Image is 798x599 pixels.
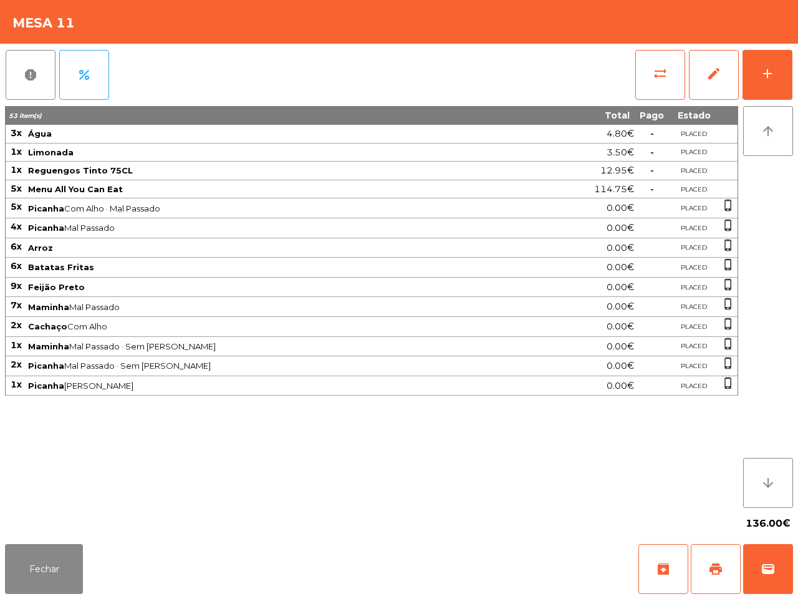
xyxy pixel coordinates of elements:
span: phone_iphone [722,258,734,271]
span: Menu All You Can Eat [28,184,123,194]
span: 1x [11,339,22,351]
td: PLACED [669,238,719,258]
span: phone_iphone [722,239,734,251]
td: PLACED [669,180,719,199]
span: 5x [11,183,22,194]
span: 1x [11,379,22,390]
span: Batatas Fritas [28,262,94,272]
span: phone_iphone [722,338,734,350]
span: 2x [11,319,22,331]
span: 0.00€ [607,298,634,315]
button: sync_alt [635,50,685,100]
td: PLACED [669,258,719,278]
span: Mal Passado · Sem [PERSON_NAME] [28,341,526,351]
span: phone_iphone [722,357,734,369]
span: 53 item(s) [9,112,42,120]
span: 0.00€ [607,358,634,374]
span: Limonada [28,147,74,157]
span: phone_iphone [722,318,734,330]
td: PLACED [669,198,719,218]
span: 1x [11,146,22,157]
span: - [650,128,654,139]
span: Picanha [28,381,64,391]
span: Picanha [28,223,64,233]
h4: Mesa 11 [12,14,75,32]
button: archive [638,544,688,594]
span: 4.80€ [607,125,634,142]
td: PLACED [669,317,719,337]
span: 0.00€ [607,318,634,335]
th: Estado [669,106,719,125]
span: Mal Passado [28,302,526,312]
span: Picanha [28,361,64,371]
span: 12.95€ [600,162,634,179]
span: 114.75€ [594,181,634,198]
td: PLACED [669,162,719,180]
span: Picanha [28,203,64,213]
span: 0.00€ [607,259,634,276]
span: 5x [11,201,22,212]
span: - [650,147,654,158]
span: Maminha [28,341,69,351]
span: 0.00€ [607,240,634,256]
span: 9x [11,280,22,291]
span: 136.00€ [746,514,791,533]
th: Total [527,106,635,125]
span: Maminha [28,302,69,312]
td: PLACED [669,125,719,144]
button: arrow_upward [743,106,793,156]
span: phone_iphone [722,278,734,291]
span: percent [77,67,92,82]
td: PLACED [669,356,719,376]
button: arrow_downward [743,458,793,508]
button: print [691,544,741,594]
span: Feijão Preto [28,282,85,292]
span: 1x [11,164,22,175]
span: Com Alho [28,321,526,331]
span: 0.00€ [607,279,634,296]
span: report [23,67,38,82]
span: phone_iphone [722,219,734,231]
i: arrow_upward [761,124,776,139]
span: 0.00€ [607,338,634,355]
span: wallet [761,562,776,577]
button: percent [59,50,109,100]
span: 3x [11,127,22,139]
td: PLACED [669,297,719,317]
span: 6x [11,260,22,271]
span: Mal Passado · Sem [PERSON_NAME] [28,361,526,371]
span: 0.00€ [607,220,634,236]
span: 7x [11,299,22,311]
span: phone_iphone [722,377,734,389]
i: arrow_downward [761,475,776,490]
span: edit [706,66,721,81]
span: 3.50€ [607,144,634,161]
td: PLACED [669,218,719,238]
td: PLACED [669,337,719,357]
th: Pago [635,106,669,125]
span: Mal Passado [28,223,526,233]
span: archive [656,562,671,577]
span: phone_iphone [722,298,734,310]
span: - [650,183,654,195]
button: add [743,50,792,100]
span: Com Alho · Mal Passado [28,203,526,213]
button: report [6,50,55,100]
button: Fechar [5,544,83,594]
span: [PERSON_NAME] [28,381,526,391]
button: edit [689,50,739,100]
div: add [760,66,775,81]
span: Água [28,129,52,139]
td: PLACED [669,278,719,298]
span: Cachaço [28,321,67,331]
button: wallet [743,544,793,594]
span: 6x [11,241,22,252]
span: phone_iphone [722,199,734,212]
span: Reguengos Tinto 75CL [28,165,133,175]
span: 2x [11,359,22,370]
td: PLACED [669,144,719,162]
span: sync_alt [653,66,668,81]
span: - [650,165,654,176]
span: print [708,562,723,577]
span: 4x [11,221,22,232]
